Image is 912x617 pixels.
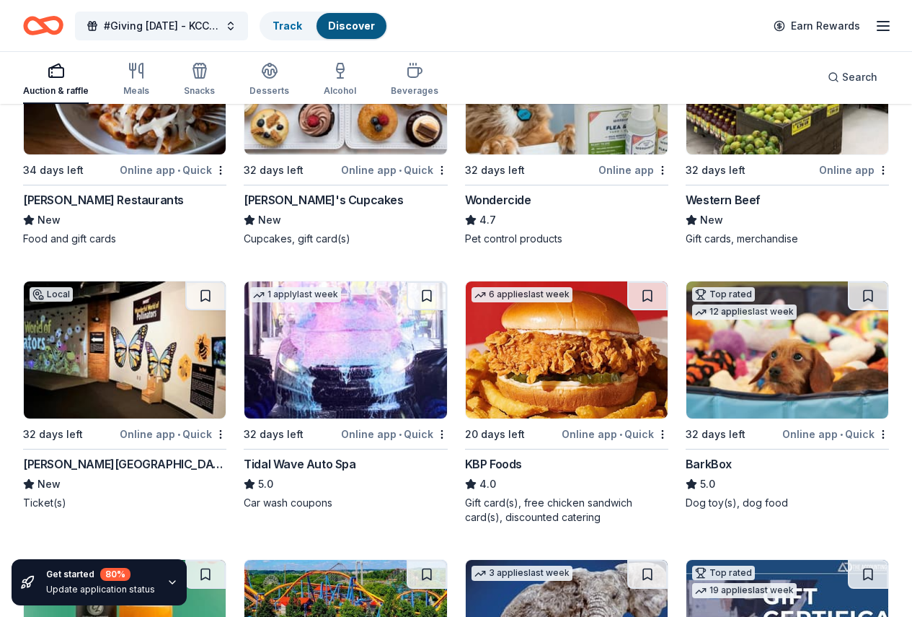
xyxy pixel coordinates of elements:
[686,162,745,179] div: 32 days left
[273,19,302,32] a: Track
[598,161,668,179] div: Online app
[466,281,668,419] img: Image for KBP Foods
[391,85,438,97] div: Beverages
[260,12,388,40] button: TrackDiscover
[692,287,755,302] div: Top rated
[686,191,761,209] div: Western Beef
[177,429,180,440] span: •
[23,17,226,246] a: Image for Ethan Stowell RestaurantsLocal34 days leftOnline app•Quick[PERSON_NAME] RestaurantsNewF...
[692,305,797,320] div: 12 applies last week
[692,583,797,598] div: 19 applies last week
[465,496,668,525] div: Gift card(s), free chicken sandwich card(s), discounted catering
[23,56,89,104] button: Auction & raffle
[23,162,84,179] div: 34 days left
[324,85,356,97] div: Alcohol
[184,85,215,97] div: Snacks
[700,476,715,493] span: 5.0
[465,17,668,246] a: Image for Wondercide2 applieslast week32 days leftOnline appWondercide4.7Pet control products
[30,287,73,302] div: Local
[244,17,447,246] a: Image for Molly's Cupcakes32 days leftOnline app•Quick[PERSON_NAME]'s CupcakesNewCupcakes, gift c...
[249,56,289,104] button: Desserts
[686,426,745,443] div: 32 days left
[686,496,889,510] div: Dog toy(s), dog food
[341,425,448,443] div: Online app Quick
[23,232,226,246] div: Food and gift cards
[819,161,889,179] div: Online app
[244,162,304,179] div: 32 days left
[75,12,248,40] button: #Giving [DATE] - KCC [DATE]
[23,496,226,510] div: Ticket(s)
[184,56,215,104] button: Snacks
[692,566,755,580] div: Top rated
[258,476,273,493] span: 5.0
[686,281,889,510] a: Image for BarkBoxTop rated12 applieslast week32 days leftOnline app•QuickBarkBox5.0Dog toy(s), do...
[244,426,304,443] div: 32 days left
[465,232,668,246] div: Pet control products
[37,476,61,493] span: New
[244,496,447,510] div: Car wash coupons
[465,162,525,179] div: 32 days left
[479,211,496,229] span: 4.7
[123,56,149,104] button: Meals
[100,568,130,581] div: 80 %
[465,426,525,443] div: 20 days left
[24,281,226,419] img: Image for Milton J. Rubenstein Museum of Science & Technology
[258,211,281,229] span: New
[686,17,889,246] a: Image for Western BeefLocal32 days leftOnline appWestern BeefNewGift cards, merchandise
[686,232,889,246] div: Gift cards, merchandise
[686,281,888,419] img: Image for BarkBox
[328,19,375,32] a: Discover
[23,9,63,43] a: Home
[23,85,89,97] div: Auction & raffle
[840,429,843,440] span: •
[842,69,877,86] span: Search
[782,425,889,443] div: Online app Quick
[399,165,402,176] span: •
[399,429,402,440] span: •
[465,281,668,525] a: Image for KBP Foods6 applieslast week20 days leftOnline app•QuickKBP Foods4.0Gift card(s), free c...
[324,56,356,104] button: Alcohol
[465,191,531,209] div: Wondercide
[104,17,219,35] span: #Giving [DATE] - KCC [DATE]
[46,568,155,581] div: Get started
[23,455,226,473] div: [PERSON_NAME][GEOGRAPHIC_DATA]
[177,165,180,176] span: •
[23,281,226,510] a: Image for Milton J. Rubenstein Museum of Science & TechnologyLocal32 days leftOnline app•Quick[PE...
[23,191,184,209] div: [PERSON_NAME] Restaurants
[244,281,446,419] img: Image for Tidal Wave Auto Spa
[123,85,149,97] div: Meals
[700,211,723,229] span: New
[46,584,155,595] div: Update application status
[465,455,522,473] div: KBP Foods
[244,191,403,209] div: [PERSON_NAME]'s Cupcakes
[686,455,732,473] div: BarkBox
[244,455,355,473] div: Tidal Wave Auto Spa
[816,63,889,92] button: Search
[120,161,226,179] div: Online app Quick
[120,425,226,443] div: Online app Quick
[23,426,83,443] div: 32 days left
[472,566,572,581] div: 3 applies last week
[765,13,869,39] a: Earn Rewards
[391,56,438,104] button: Beverages
[479,476,496,493] span: 4.0
[244,232,447,246] div: Cupcakes, gift card(s)
[244,281,447,510] a: Image for Tidal Wave Auto Spa1 applylast week32 days leftOnline app•QuickTidal Wave Auto Spa5.0Ca...
[341,161,448,179] div: Online app Quick
[37,211,61,229] span: New
[562,425,668,443] div: Online app Quick
[250,287,341,302] div: 1 apply last week
[472,287,572,302] div: 6 applies last week
[619,429,622,440] span: •
[249,85,289,97] div: Desserts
